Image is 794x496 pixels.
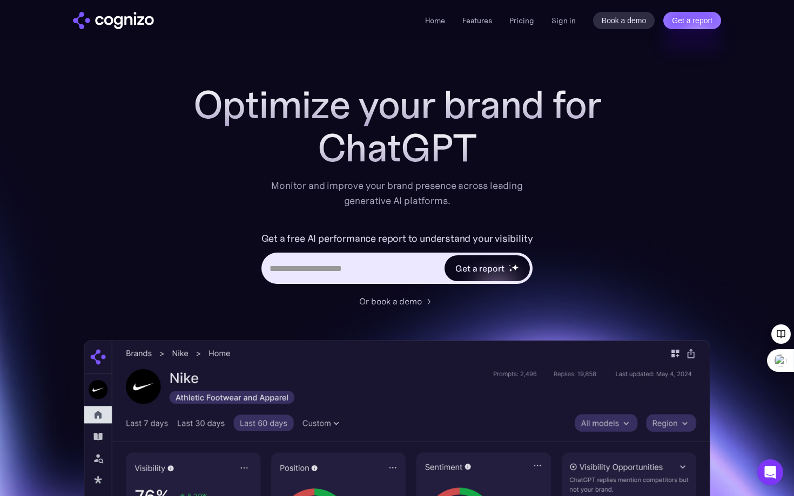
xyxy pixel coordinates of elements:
[509,264,510,266] img: star
[462,16,492,25] a: Features
[663,12,721,29] a: Get a report
[443,254,531,282] a: Get a reportstarstarstar
[509,268,513,272] img: star
[359,295,422,308] div: Or book a demo
[261,230,533,289] form: Hero URL Input Form
[425,16,445,25] a: Home
[264,178,530,208] div: Monitor and improve your brand presence across leading generative AI platforms.
[512,264,519,271] img: star
[73,12,154,29] img: cognizo logo
[359,295,435,308] a: Or book a demo
[757,459,783,485] div: Open Intercom Messenger
[261,230,533,247] label: Get a free AI performance report to understand your visibility
[181,126,613,169] div: ChatGPT
[455,262,504,275] div: Get a report
[181,83,613,126] h1: Optimize your brand for
[509,16,534,25] a: Pricing
[551,14,576,27] a: Sign in
[73,12,154,29] a: home
[593,12,655,29] a: Book a demo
